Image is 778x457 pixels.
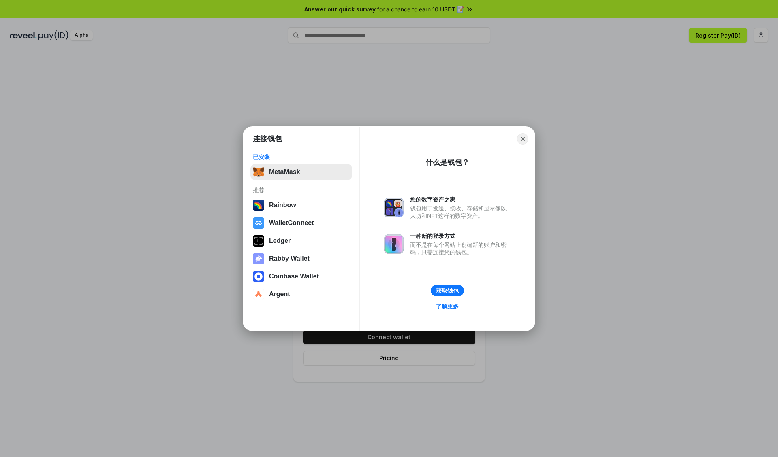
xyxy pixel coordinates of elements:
[384,198,404,217] img: svg+xml,%3Csvg%20xmlns%3D%22http%3A%2F%2Fwww.w3.org%2F2000%2Fsvg%22%20fill%3D%22none%22%20viewBox...
[436,303,459,310] div: 了解更多
[410,241,511,256] div: 而不是在每个网站上创建新的账户和密码，只需连接您的钱包。
[269,168,300,176] div: MetaMask
[269,273,319,280] div: Coinbase Wallet
[384,234,404,254] img: svg+xml,%3Csvg%20xmlns%3D%22http%3A%2F%2Fwww.w3.org%2F2000%2Fsvg%22%20fill%3D%22none%22%20viewBox...
[431,285,464,296] button: 获取钱包
[250,286,352,302] button: Argent
[517,133,528,145] button: Close
[250,233,352,249] button: Ledger
[250,251,352,267] button: Rabby Wallet
[250,164,352,180] button: MetaMask
[253,200,264,211] img: svg+xml,%3Csvg%20width%3D%22120%22%20height%3D%22120%22%20viewBox%3D%220%200%20120%20120%22%20fil...
[250,215,352,231] button: WalletConnect
[269,219,314,227] div: WalletConnect
[253,235,264,247] img: svg+xml,%3Csvg%20xmlns%3D%22http%3A%2F%2Fwww.w3.org%2F2000%2Fsvg%22%20width%3D%2228%22%20height%3...
[410,232,511,240] div: 一种新的登录方式
[269,202,296,209] div: Rainbow
[410,205,511,219] div: 钱包用于发送、接收、存储和显示像以太坊和NFT这样的数字资产。
[250,268,352,285] button: Coinbase Wallet
[269,291,290,298] div: Argent
[425,157,469,167] div: 什么是钱包？
[253,253,264,264] img: svg+xml,%3Csvg%20xmlns%3D%22http%3A%2F%2Fwww.w3.org%2F2000%2Fsvg%22%20fill%3D%22none%22%20viewBox...
[253,289,264,300] img: svg+xml,%3Csvg%20width%3D%2228%22%20height%3D%2228%22%20viewBox%3D%220%200%2028%2028%22%20fill%3D...
[431,301,464,312] a: 了解更多
[269,237,291,244] div: Ledger
[410,196,511,203] div: 您的数字资产之家
[269,255,310,262] div: Rabby Wallet
[253,217,264,229] img: svg+xml,%3Csvg%20width%3D%2228%22%20height%3D%2228%22%20viewBox%3D%220%200%2028%2028%22%20fill%3D...
[253,134,282,144] h1: 连接钱包
[253,153,350,161] div: 已安装
[253,187,350,194] div: 推荐
[436,287,459,294] div: 获取钱包
[250,197,352,213] button: Rainbow
[253,271,264,282] img: svg+xml,%3Csvg%20width%3D%2228%22%20height%3D%2228%22%20viewBox%3D%220%200%2028%2028%22%20fill%3D...
[253,166,264,178] img: svg+xml,%3Csvg%20fill%3D%22none%22%20height%3D%2233%22%20viewBox%3D%220%200%2035%2033%22%20width%...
